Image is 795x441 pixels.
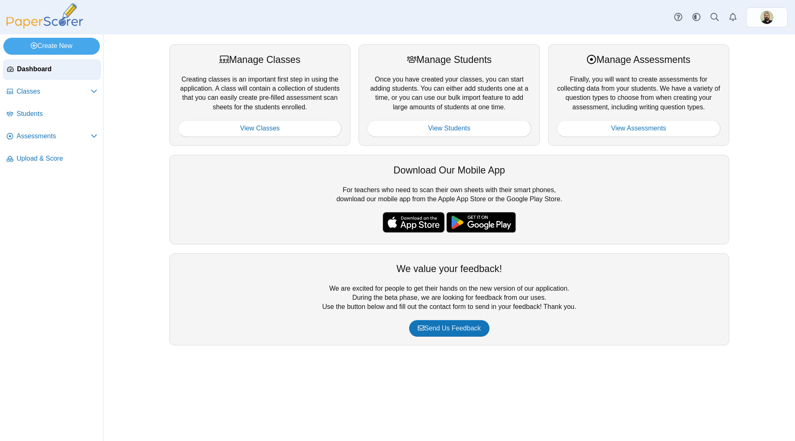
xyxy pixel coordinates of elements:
[3,3,86,29] img: PaperScorer
[17,132,91,141] span: Assessments
[169,253,729,345] div: We are excited for people to get their hands on the new version of our application. During the be...
[3,60,101,80] a: Dashboard
[178,164,720,177] div: Download Our Mobile App
[760,11,773,24] img: ps.IbYvzNdzldgWHYXo
[760,11,773,24] span: Zachary Butte - MRH Faculty
[548,44,729,145] div: Finally, you will want to create assessments for collecting data from your students. We have a va...
[3,23,86,30] a: PaperScorer
[169,44,350,145] div: Creating classes is an important first step in using the application. A class will contain a coll...
[446,212,516,233] img: google-play-badge.png
[367,120,531,137] a: View Students
[17,154,97,163] span: Upload & Score
[17,65,97,74] span: Dashboard
[3,104,101,124] a: Students
[746,7,788,27] a: ps.IbYvzNdzldgWHYXo
[3,38,100,54] a: Create New
[724,8,742,27] a: Alerts
[409,320,489,337] a: Send Us Feedback
[383,212,445,233] img: apple-store-badge.svg
[17,87,91,96] span: Classes
[178,53,342,66] div: Manage Classes
[557,53,720,66] div: Manage Assessments
[17,109,97,118] span: Students
[367,53,531,66] div: Manage Students
[359,44,540,145] div: Once you have created your classes, you can start adding students. You can either add students on...
[178,262,720,275] div: We value your feedback!
[418,325,481,332] span: Send Us Feedback
[3,127,101,147] a: Assessments
[557,120,720,137] a: View Assessments
[3,82,101,102] a: Classes
[169,155,729,244] div: For teachers who need to scan their own sheets with their smart phones, download our mobile app f...
[3,149,101,169] a: Upload & Score
[178,120,342,137] a: View Classes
